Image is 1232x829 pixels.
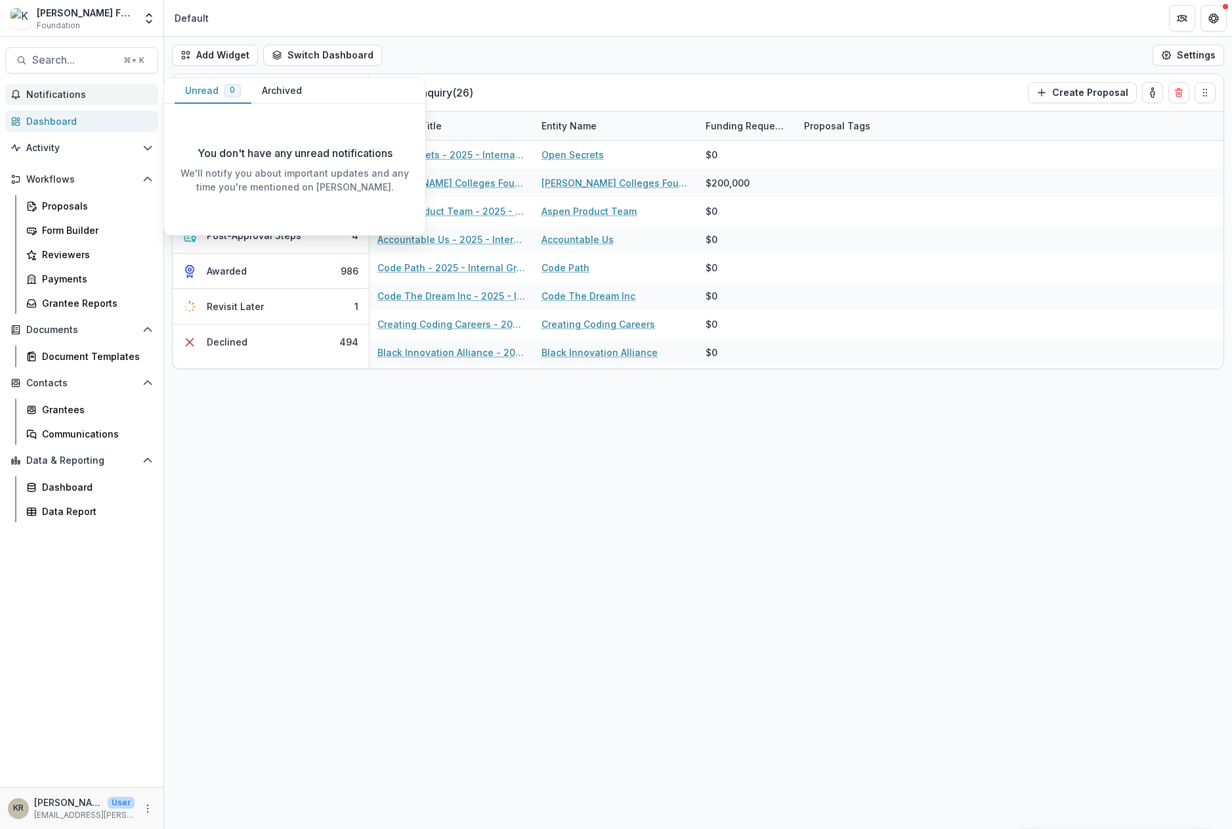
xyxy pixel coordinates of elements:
[542,317,655,331] a: Creating Coding Careers
[377,261,526,275] a: Code Path - 2025 - Internal Grant Concept Form
[26,89,153,101] span: Notifications
[21,292,158,314] a: Grantee Reports
[1153,45,1224,66] button: Settings
[706,176,750,190] div: $200,000
[391,85,489,101] p: Initial Inquiry ( 26 )
[706,317,717,331] div: $0
[42,248,148,261] div: Reviewers
[34,795,102,809] p: [PERSON_NAME]
[377,317,526,331] a: Creating Coding Careers - 2025 - Internal Grant Concept Form
[198,145,393,161] p: You don't have any unread notifications
[175,166,415,194] p: We'll notify you about important updates and any time you're mentioned on [PERSON_NAME].
[5,110,158,132] a: Dashboard
[377,346,526,359] a: Black Innovation Alliance - 2025 - Internal Grant Concept Form
[21,501,158,522] a: Data Report
[21,476,158,498] a: Dashboard
[175,78,251,104] button: Unread
[5,137,158,158] button: Open Activity
[1200,5,1227,32] button: Get Help
[1142,82,1163,103] button: toggle-assigned-to-me
[207,335,247,349] div: Declined
[21,219,158,241] a: Form Builder
[251,78,312,104] button: Archived
[26,378,137,389] span: Contacts
[21,423,158,445] a: Communications
[339,335,358,349] div: 494
[37,6,135,20] div: [PERSON_NAME] Foundation
[698,112,796,140] div: Funding Requested
[1028,82,1137,103] button: Create Proposal
[5,450,158,471] button: Open Data & Reporting
[207,264,247,278] div: Awarded
[534,119,605,133] div: Entity Name
[13,804,24,813] div: Kathia Ramos
[42,223,148,237] div: Form Builder
[370,112,534,140] div: Proposal Title
[173,218,369,254] button: Post-Approval Steps4
[21,244,158,265] a: Reviewers
[542,148,604,162] a: Open Secrets
[26,325,137,336] span: Documents
[5,319,158,340] button: Open Documents
[542,233,614,246] a: Accountable Us
[11,8,32,29] img: Kapor Foundation
[26,143,137,154] span: Activity
[173,289,369,325] button: Revisit Later1
[42,272,148,286] div: Payments
[169,9,214,28] nav: breadcrumb
[542,346,658,359] a: Black Innovation Alliance
[542,289,635,303] a: Code The Dream Inc
[42,349,148,363] div: Document Templates
[1195,82,1216,103] button: Drag
[377,148,526,162] a: Open Secrets - 2025 - Internal Grant Concept Form
[173,254,369,289] button: Awarded986
[207,300,264,313] div: Revisit Later
[1168,82,1189,103] button: Delete card
[698,119,796,133] div: Funding Requested
[5,84,158,105] button: Notifications
[21,268,158,290] a: Payments
[21,195,158,217] a: Proposals
[377,176,526,190] a: [PERSON_NAME] Colleges Foundation ([PERSON_NAME][GEOGRAPHIC_DATA]) - 2025 - Internal Grant Concep...
[140,801,156,817] button: More
[42,199,148,213] div: Proposals
[121,53,147,68] div: ⌘ + K
[230,85,235,95] span: 0
[706,204,717,218] div: $0
[42,296,148,310] div: Grantee Reports
[377,204,526,218] a: Aspen Product Team - 2025 - Internal Grant Concept Form
[796,112,960,140] div: Proposal Tags
[173,325,369,359] button: Declined494
[354,300,358,313] div: 1
[534,112,698,140] div: Entity Name
[42,504,148,518] div: Data Report
[542,261,589,275] a: Code Path
[42,427,148,441] div: Communications
[5,169,158,190] button: Open Workflows
[26,114,148,128] div: Dashboard
[706,148,717,162] div: $0
[377,233,526,246] a: Accountable Us - 2025 - Internal Grant Concept Form
[108,797,135,809] p: User
[34,809,135,821] p: [EMAIL_ADDRESS][PERSON_NAME][DOMAIN_NAME]
[1169,5,1195,32] button: Partners
[42,403,148,416] div: Grantees
[26,455,137,466] span: Data & Reporting
[32,54,116,66] span: Search...
[26,174,137,185] span: Workflows
[175,11,209,25] div: Default
[341,264,358,278] div: 986
[263,45,382,66] button: Switch Dashboard
[706,261,717,275] div: $0
[5,372,158,393] button: Open Contacts
[542,176,690,190] a: [PERSON_NAME] Colleges Foundation ([PERSON_NAME][GEOGRAPHIC_DATA])
[172,45,258,66] button: Add Widget
[37,20,80,32] span: Foundation
[706,346,717,359] div: $0
[542,204,637,218] a: Aspen Product Team
[21,346,158,367] a: Document Templates
[706,233,717,246] div: $0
